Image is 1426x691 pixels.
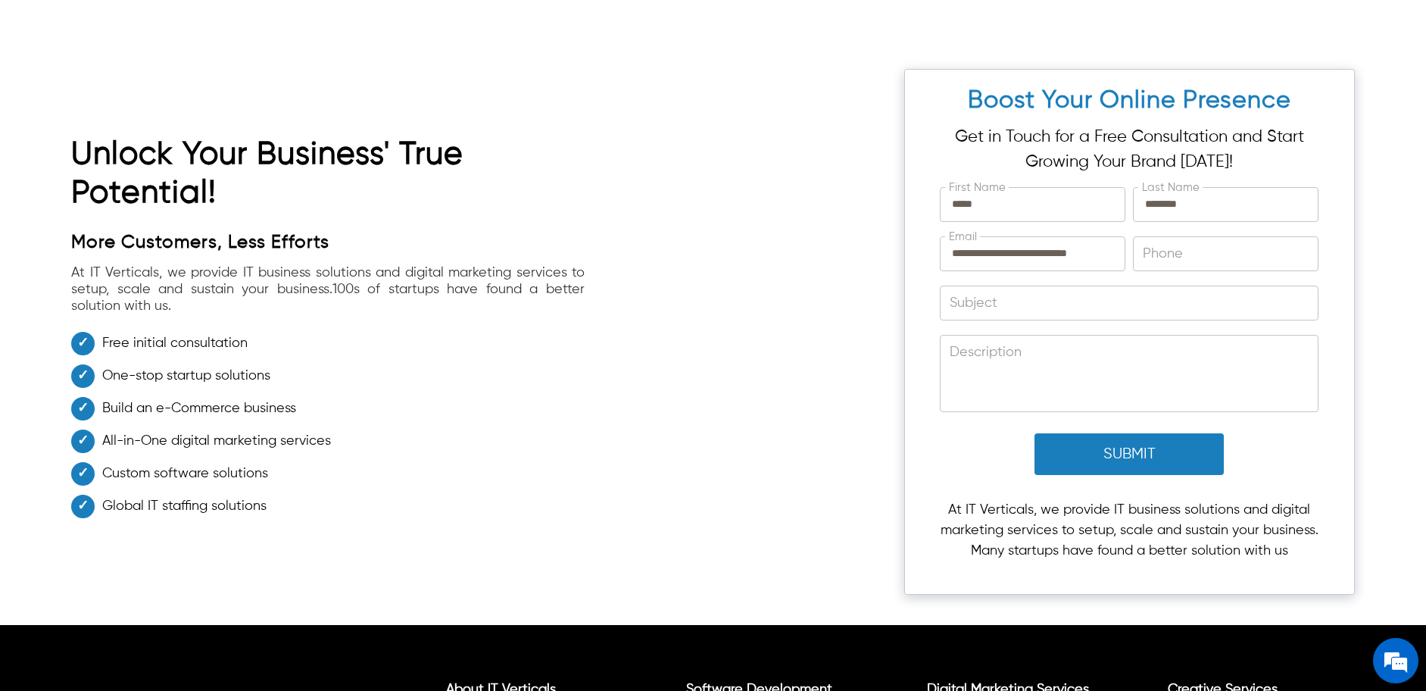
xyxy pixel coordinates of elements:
[931,77,1328,124] h2: Boost Your Online Presence
[32,191,264,344] span: We are offline. Please leave us a message.
[71,266,585,313] span: At IT Verticals, we provide IT business solutions and digital marketing services to setup, scale ...
[79,85,254,105] div: Leave a message
[8,414,289,467] textarea: Type your message and click 'Submit'
[71,495,585,527] li: Global IT staffing solutions
[248,8,285,44] div: Minimize live chat window
[71,364,585,397] li: One-stop startup solutions
[71,430,585,462] li: All-in-One digital marketing services
[119,397,192,408] em: Driven by SalesIQ
[71,233,329,252] span: More Customers, Less Efforts
[940,125,1318,175] p: Get in Touch for a Free Consultation and Start Growing Your Brand [DATE]!
[1034,433,1224,475] button: Submit
[71,462,585,495] li: Custom software solutions
[940,500,1318,561] p: At IT Verticals, we provide IT business solutions and digital marketing services to setup, scale ...
[71,136,585,220] h1: Unlock Your Business' True Potential!
[26,91,64,99] img: logo_Zg8I0qSkbAqR2WFHt3p6CTuqpyXMFPubPcD2OT02zFN43Cy9FUNNG3NEPhM_Q1qe_.png
[71,397,585,430] li: Build an e-Commerce business
[71,332,585,364] li: Free initial consultation
[222,467,275,487] em: Submit
[105,398,115,407] img: salesiqlogo_leal7QplfZFryJ6FIlVepeu7OftD7mt8q6exU6-34PB8prfIgodN67KcxXM9Y7JQ_.png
